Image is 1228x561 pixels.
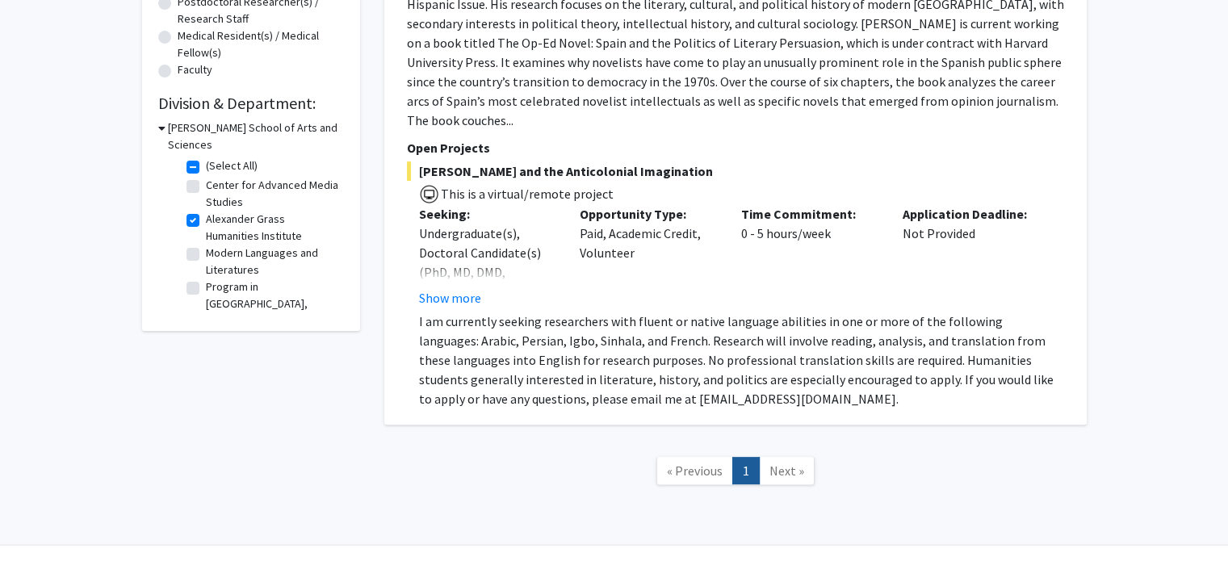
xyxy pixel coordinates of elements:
label: Medical Resident(s) / Medical Fellow(s) [178,27,344,61]
p: Application Deadline: [903,204,1040,224]
div: Not Provided [891,204,1052,308]
span: Next » [769,463,804,479]
label: Modern Languages and Literatures [206,245,340,278]
span: [PERSON_NAME] and the Anticolonial Imagination [407,161,1064,181]
div: Paid, Academic Credit, Volunteer [568,204,729,308]
p: I am currently seeking researchers with fluent or native language abilities in one or more of the... [419,312,1064,408]
iframe: Chat [12,488,69,549]
a: 1 [732,457,760,485]
p: Open Projects [407,138,1064,157]
h3: [PERSON_NAME] School of Arts and Sciences [168,119,344,153]
div: 0 - 5 hours/week [729,204,891,308]
label: Program in [GEOGRAPHIC_DATA], [GEOGRAPHIC_DATA], and Latinx Studies [206,278,340,346]
p: Opportunity Type: [580,204,717,224]
label: Center for Advanced Media Studies [206,177,340,211]
nav: Page navigation [384,441,1087,506]
label: (Select All) [206,157,258,174]
h2: Division & Department: [158,94,344,113]
p: Seeking: [419,204,556,224]
span: This is a virtual/remote project [439,186,614,202]
button: Show more [419,288,481,308]
p: Time Commitment: [741,204,878,224]
a: Previous Page [656,457,733,485]
label: Alexander Grass Humanities Institute [206,211,340,245]
div: Undergraduate(s), Doctoral Candidate(s) (PhD, MD, DMD, PharmD, etc.) [419,224,556,301]
a: Next Page [759,457,815,485]
span: « Previous [667,463,723,479]
label: Faculty [178,61,212,78]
